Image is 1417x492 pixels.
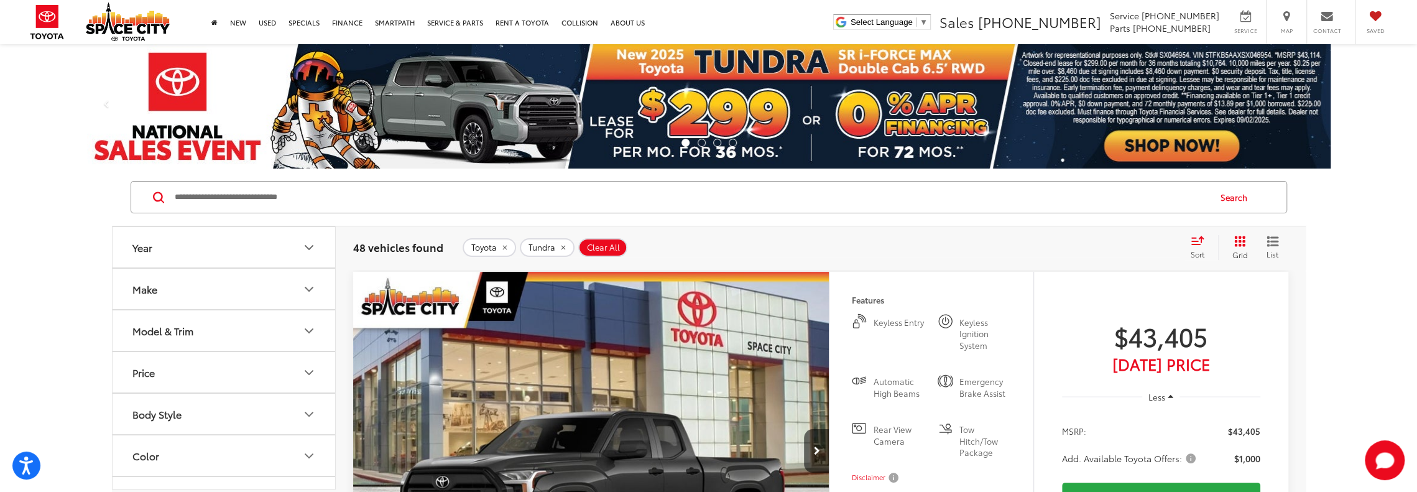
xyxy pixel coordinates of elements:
[1313,27,1341,35] span: Contact
[851,465,901,491] button: Disclaimer
[113,310,336,351] button: Model & TrimModel & Trim
[1191,249,1204,259] span: Sort
[528,243,555,253] span: Tundra
[587,243,620,253] span: Clear All
[302,282,316,297] div: Make
[1234,452,1260,465] span: $1,000
[1133,22,1211,34] span: [PHONE_NUMBER]
[1142,386,1179,408] button: Less
[959,424,1012,458] span: Tow Hitch/Tow Package
[1184,235,1218,260] button: Select sort value
[520,238,575,257] button: remove Tundra
[132,408,182,420] div: Body Style
[851,473,885,483] span: Disclaimer
[1110,9,1139,22] span: Service
[113,352,336,392] button: PricePrice
[1062,425,1086,437] span: MSRP:
[132,325,193,337] div: Model & Trim
[173,182,1209,212] input: Search by Make, Model, or Keyword
[113,227,336,267] button: YearYear
[1267,249,1279,259] span: List
[1228,425,1260,437] span: $43,405
[1062,452,1200,465] button: Add. Available Toyota Offers:
[113,269,336,309] button: MakeMake
[1232,27,1260,35] span: Service
[1110,22,1130,34] span: Parts
[1365,440,1405,480] button: Toggle Chat Window
[1148,391,1165,402] span: Less
[132,283,157,295] div: Make
[1209,182,1265,213] button: Search
[578,238,627,257] button: Clear All
[804,429,829,473] button: Next image
[873,317,925,351] span: Keyless Entry
[1273,27,1300,35] span: Map
[132,241,152,253] div: Year
[978,12,1101,32] span: [PHONE_NUMBER]
[916,17,916,27] span: ​
[87,44,1331,169] img: 2025 Tundra
[353,239,443,254] span: 48 vehicles found
[939,12,974,32] span: Sales
[1218,235,1257,260] button: Grid View
[113,394,336,434] button: Body StyleBody Style
[873,376,925,399] span: Automatic High Beams
[132,450,159,462] div: Color
[920,17,928,27] span: ▼
[851,17,928,27] a: Select Language​
[1062,452,1198,465] span: Add. Available Toyota Offers:
[873,424,925,458] span: Rear View Camera
[1365,440,1405,480] svg: Start Chat
[1142,9,1219,22] span: [PHONE_NUMBER]
[302,323,316,338] div: Model & Trim
[302,407,316,422] div: Body Style
[959,317,1012,351] span: Keyless Ignition System
[86,2,170,41] img: Space City Toyota
[1257,235,1288,260] button: List View
[1062,320,1260,351] span: $43,405
[302,365,316,380] div: Price
[132,366,155,378] div: Price
[463,238,516,257] button: remove Toyota
[959,376,1012,399] span: Emergency Brake Assist
[1062,358,1260,370] span: [DATE] Price
[1362,27,1389,35] span: Saved
[851,295,1011,304] h4: Features
[302,240,316,255] div: Year
[113,435,336,476] button: ColorColor
[471,243,497,253] span: Toyota
[1232,249,1248,260] span: Grid
[302,448,316,463] div: Color
[851,17,913,27] span: Select Language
